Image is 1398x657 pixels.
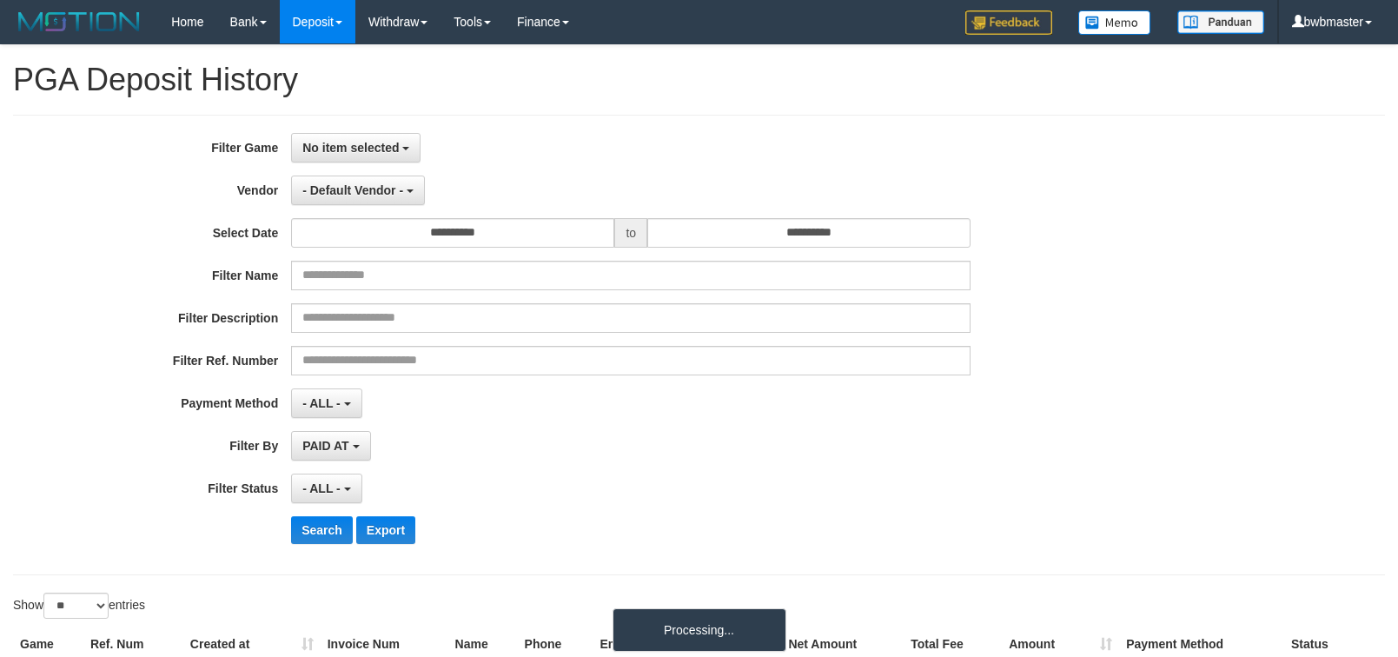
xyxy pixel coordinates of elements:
span: - ALL - [302,481,341,495]
button: Search [291,516,353,544]
div: Processing... [613,608,786,652]
span: - ALL - [302,396,341,410]
img: MOTION_logo.png [13,9,145,35]
span: No item selected [302,141,399,155]
span: PAID AT [302,439,348,453]
img: Button%20Memo.svg [1078,10,1151,35]
label: Show entries [13,593,145,619]
button: No item selected [291,133,421,163]
button: - ALL - [291,388,361,418]
img: panduan.png [1177,10,1264,34]
h1: PGA Deposit History [13,63,1385,97]
button: PAID AT [291,431,370,461]
button: - ALL - [291,474,361,503]
span: - Default Vendor - [302,183,403,197]
img: Feedback.jpg [965,10,1052,35]
select: Showentries [43,593,109,619]
span: to [614,218,647,248]
button: Export [356,516,415,544]
button: - Default Vendor - [291,176,425,205]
